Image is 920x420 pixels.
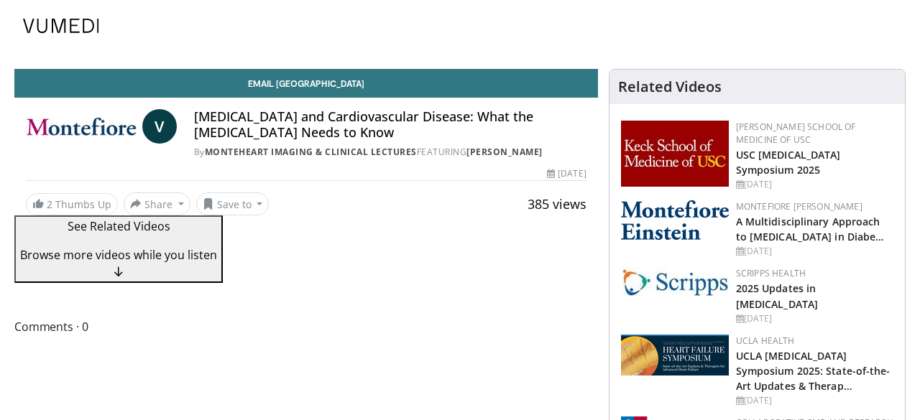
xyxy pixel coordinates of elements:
[547,167,586,180] div: [DATE]
[736,335,795,347] a: UCLA Health
[14,215,223,283] button: See Related Videos Browse more videos while you listen
[736,394,893,407] div: [DATE]
[736,267,806,279] a: Scripps Health
[736,349,891,393] a: UCLA [MEDICAL_DATA] Symposium 2025: State-of-the-Art Updates & Therap…
[26,193,118,215] a: 2 Thumbs Up
[196,192,270,215] button: Save to
[736,178,893,191] div: [DATE]
[20,247,217,263] span: Browse more videos while you listen
[736,200,862,213] a: Montefiore [PERSON_NAME]
[736,281,818,310] a: 2025 Updates in [MEDICAL_DATA]
[14,69,598,98] a: Email [GEOGRAPHIC_DATA]
[621,121,729,187] img: 7b941f1f-d101-407a-8bfa-07bd47db01ba.png.150x105_q85_autocrop_double_scale_upscale_version-0.2.jpg
[466,146,543,158] a: [PERSON_NAME]
[20,218,217,235] p: See Related Videos
[736,213,893,243] h2: A Multidisciplinary Approach to Peripheral Arterial Disease in Diabetic Foot Ulcer
[124,192,190,215] button: Share
[194,109,586,140] h4: [MEDICAL_DATA] and Cardiovascular Disease: What the [MEDICAL_DATA] Needs to Know
[205,146,417,158] a: MonteHeart Imaging & Clinical Lectures
[618,78,722,95] h4: Related Videos
[736,215,885,243] a: A Multidisciplinary Approach to [MEDICAL_DATA] in Diabe…
[736,121,856,146] a: [PERSON_NAME] School of Medicine of USC
[736,245,893,258] div: [DATE]
[621,267,729,297] img: c9f2b0b7-b02a-4276-a72a-b0cbb4230bc1.jpg.150x105_q85_autocrop_double_scale_upscale_version-0.2.jpg
[194,146,586,159] div: By FEATURING
[528,195,586,213] span: 385 views
[142,109,177,144] a: V
[736,148,841,177] a: USC [MEDICAL_DATA] Symposium 2025
[47,197,52,211] span: 2
[736,347,893,393] h2: UCLA Heart Failure Symposium 2025: State-of-the-Art Updates & Therapies for Advanced Heart Failure
[14,317,598,336] span: Comments 0
[736,312,893,325] div: [DATE]
[23,19,99,33] img: VuMedi Logo
[621,335,729,375] img: 0682476d-9aca-4ba2-9755-3b180e8401f5.png.150x105_q85_autocrop_double_scale_upscale_version-0.2.png
[26,109,137,144] img: MonteHeart Imaging & Clinical Lectures
[621,200,729,240] img: b0142b4c-93a1-4b58-8f91-5265c282693c.png.150x105_q85_autocrop_double_scale_upscale_version-0.2.png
